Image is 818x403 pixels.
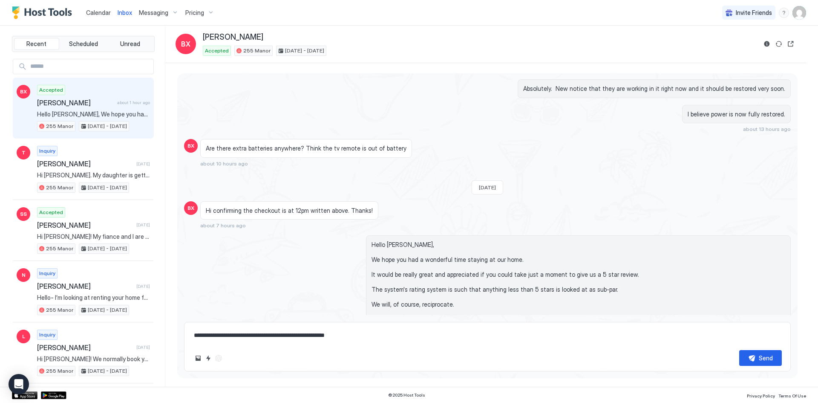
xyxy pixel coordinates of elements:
button: Recent [14,38,59,50]
span: Pricing [185,9,204,17]
div: Send [759,354,773,362]
span: [DATE] - [DATE] [88,367,127,375]
span: [PERSON_NAME] [37,221,133,229]
span: Recent [26,40,46,48]
button: Unread [107,38,153,50]
span: [PERSON_NAME] [37,159,133,168]
span: Are there extra batteries anywhere? Think the tv remote is out of battery [206,145,406,152]
span: [DATE] [479,184,496,191]
a: Terms Of Use [778,391,806,400]
button: Reservation information [762,39,772,49]
span: 255 Manor [243,47,271,55]
span: Accepted [39,209,63,216]
span: 255 Manor [46,122,73,130]
span: [PERSON_NAME] [37,282,133,290]
span: Hello [PERSON_NAME], We hope you had a wonderful time staying at our home. It would be really gre... [37,110,150,118]
span: about 1 hour ago [117,100,150,105]
span: Hello- I’m looking at renting your home for a family [DATE]. The guests include my elderly parent... [37,294,150,302]
div: menu [779,8,789,18]
span: Hi [PERSON_NAME]! My fiance and I are getting married in September and were hoping to book this b... [37,233,150,241]
span: Calendar [86,9,111,16]
span: SS [20,210,27,218]
span: Inquiry [39,270,55,277]
span: [DATE] - [DATE] [88,306,127,314]
span: Terms Of Use [778,393,806,398]
button: Upload image [193,353,203,363]
span: about 13 hours ago [743,126,791,132]
span: Hi confirming the checkout is at 12pm written above. Thanks! [206,207,373,215]
span: [PERSON_NAME] [203,32,263,42]
a: App Store [12,391,37,399]
span: Unread [120,40,140,48]
a: Host Tools Logo [12,6,76,19]
div: Open Intercom Messenger [9,374,29,394]
span: Hello [PERSON_NAME], We hope you had a wonderful time staying at our home. It would be really gre... [372,241,785,375]
a: Calendar [86,8,111,17]
button: Sync reservation [774,39,784,49]
a: Inbox [118,8,132,17]
span: Absolutely. New notice that they are working in it right now and it should be restored very soon. [523,85,785,93]
span: Accepted [39,86,63,94]
span: Inquiry [39,147,55,155]
span: 255 Manor [46,306,73,314]
span: [PERSON_NAME] [37,343,133,352]
span: Accepted [205,47,229,55]
button: Open reservation [786,39,796,49]
span: Messaging [139,9,168,17]
span: 255 Manor [46,184,73,191]
input: Input Field [27,59,153,74]
span: [DATE] [136,284,150,289]
span: L [22,333,25,340]
span: T [22,149,26,157]
button: Quick reply [203,353,213,363]
button: Scheduled [61,38,106,50]
span: BX [181,39,190,49]
span: about 10 hours ago [200,160,248,167]
span: Invite Friends [736,9,772,17]
button: Send [739,350,782,366]
span: about 7 hours ago [200,222,246,229]
span: © 2025 Host Tools [388,392,425,398]
span: [DATE] - [DATE] [88,184,127,191]
div: User profile [792,6,806,20]
a: Privacy Policy [747,391,775,400]
a: Google Play Store [41,391,66,399]
span: Hi [PERSON_NAME]. My daughter is getting married at the [GEOGRAPHIC_DATA] in [GEOGRAPHIC_DATA]. H... [37,171,150,179]
span: [DATE] - [DATE] [285,47,324,55]
span: Privacy Policy [747,393,775,398]
div: tab-group [12,36,155,52]
span: [DATE] - [DATE] [88,245,127,252]
span: Hi [PERSON_NAME]! We normally book your other mountaindale home but just saw that this one could ... [37,355,150,363]
span: BX [187,204,194,212]
span: BX [20,88,27,96]
span: [DATE] [136,161,150,167]
span: Inbox [118,9,132,16]
span: Scheduled [69,40,98,48]
span: [DATE] [136,222,150,228]
span: [DATE] [136,345,150,350]
span: [PERSON_NAME] [37,99,114,107]
span: I believe power is now fully restored. [688,110,785,118]
span: Inquiry [39,331,55,339]
span: 255 Manor [46,245,73,252]
span: [DATE] - [DATE] [88,122,127,130]
span: BX [187,142,194,150]
span: N [22,271,26,279]
span: 255 Manor [46,367,73,375]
